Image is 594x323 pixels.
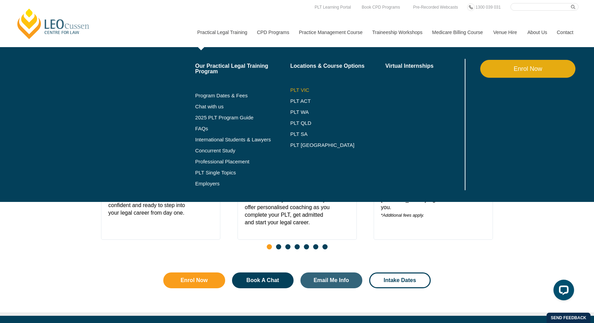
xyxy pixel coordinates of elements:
[552,18,579,47] a: Contact
[295,244,300,249] span: Go to slide 4
[101,154,220,240] div: 1 / 7
[290,63,385,69] a: Locations & Course Options
[238,154,357,240] div: 2 / 7
[290,87,385,93] a: PLT VIC
[469,162,486,219] div: Read More
[276,244,281,249] span: Go to slide 2
[313,3,353,11] a: PLT Learning Portal
[313,244,318,249] span: Go to slide 6
[195,159,290,164] a: Professional Placement
[522,18,552,47] a: About Us
[369,272,431,288] a: Intake Dates
[488,18,522,47] a: Venue Hire
[195,63,290,74] a: Our Practical Legal Training Program
[427,18,488,47] a: Medicare Billing Course
[300,272,362,288] a: Email Me Info
[195,148,290,153] a: Concurrent Study
[195,170,290,175] a: PLT Single Topics
[367,18,427,47] a: Traineeship Workshops
[548,277,577,306] iframe: LiveChat chat widget
[195,181,290,186] a: Employers
[246,278,279,283] span: Book A Chat
[180,278,208,283] span: Enrol Now
[290,142,385,148] a: PLT [GEOGRAPHIC_DATA]
[252,18,294,47] a: CPD Programs
[313,278,349,283] span: Email Me Info
[322,244,328,249] span: Go to slide 7
[381,213,424,218] em: *Additional fees apply.
[195,104,290,109] a: Chat with us
[374,154,493,240] div: 3 / 7
[290,98,385,104] a: PLT ACT
[411,3,460,11] a: Pre-Recorded Webcasts
[15,8,91,40] a: [PERSON_NAME] Centre for Law
[163,272,225,288] a: Enrol Now
[195,137,290,142] a: International Students & Lawyers
[245,181,332,226] span: You’ll benefit from dedicated guidance by an experienced lawyer who serves as your mentor. They’l...
[232,272,294,288] a: Book A Chat
[101,154,493,254] div: Slides
[332,162,349,226] div: Read More
[294,18,367,47] a: Practice Management Course
[267,244,272,249] span: Go to slide 1
[360,3,401,11] a: Book CPD Programs
[195,115,273,120] a: 2025 PLT Program Guide
[304,244,309,249] span: Go to slide 5
[196,162,213,217] div: Read More
[195,93,290,98] a: Program Dates & Fees
[285,244,290,249] span: Go to slide 3
[290,131,385,137] a: PLT SA
[195,126,290,131] a: FAQs
[385,63,463,69] a: Virtual Internships
[474,3,502,11] a: 1300 039 031
[381,181,469,219] span: Take the stress out of organising your work placement and let [PERSON_NAME] organise it for you.
[290,109,368,115] a: PLT WA
[290,120,385,126] a: PLT QLD
[192,18,252,47] a: Practical Legal Training
[108,171,196,217] span: Get valuable experience and insights learning in a simulated law firm environment. This unique op...
[384,278,416,283] span: Intake Dates
[480,60,575,78] a: Enrol Now
[475,5,500,10] span: 1300 039 031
